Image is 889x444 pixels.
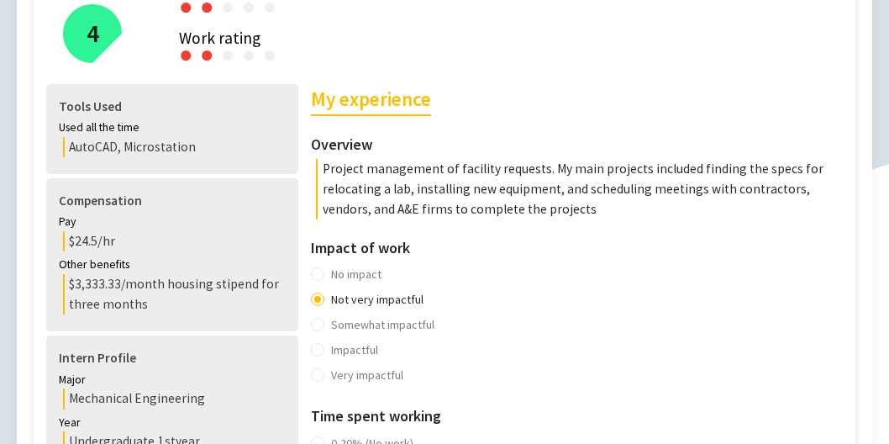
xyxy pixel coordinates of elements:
div: ● [221,44,235,65]
h4: Compensation [59,191,286,211]
h2: 4 [87,14,99,53]
span: /hr [97,232,115,249]
div: Work rating [179,32,822,44]
div: ● [263,44,277,65]
h2: My experience [311,84,431,116]
div: ● [179,44,193,65]
div: Pay [59,213,286,231]
h4: Intern Profile [59,348,286,368]
div: ● [200,44,214,65]
h3: Impact of work [311,236,847,260]
div: AutoCAD, Microstation [63,137,286,157]
div: Year [59,414,286,432]
span: 24.5 [69,232,97,249]
div: Major [59,371,286,389]
div: Used all the time [59,119,286,137]
h3: Time spent working [311,404,847,428]
h3: Overview [311,133,847,156]
h4: Tools Used [59,97,286,117]
p: Project management of facility requests. My main projects included finding the specs for relocati... [316,159,847,220]
div: Other benefits [59,256,286,274]
span: $ [69,232,75,249]
div: $3,333.33/month housing stipend for three months [63,274,286,314]
div: ● [242,44,256,65]
div: Mechanical Engineering [63,388,286,409]
span: Not very impactful [324,287,430,312]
